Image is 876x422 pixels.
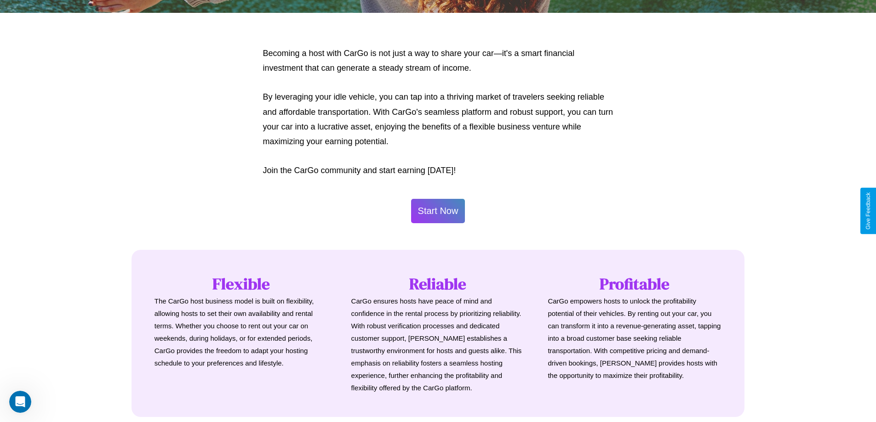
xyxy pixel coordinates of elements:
h1: Profitable [548,273,721,295]
p: CarGo empowers hosts to unlock the profitability potential of their vehicles. By renting out your... [548,295,721,382]
h1: Flexible [155,273,328,295]
p: CarGo ensures hosts have peace of mind and confidence in the rental process by prioritizing relia... [351,295,525,394]
p: Becoming a host with CarGo is not just a way to share your car—it's a smart financial investment ... [263,46,613,76]
iframe: Intercom live chat [9,391,31,413]
p: Join the CarGo community and start earning [DATE]! [263,163,613,178]
h1: Reliable [351,273,525,295]
div: Give Feedback [865,192,871,230]
p: The CarGo host business model is built on flexibility, allowing hosts to set their own availabili... [155,295,328,369]
button: Start Now [411,199,465,223]
p: By leveraging your idle vehicle, you can tap into a thriving market of travelers seeking reliable... [263,90,613,149]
